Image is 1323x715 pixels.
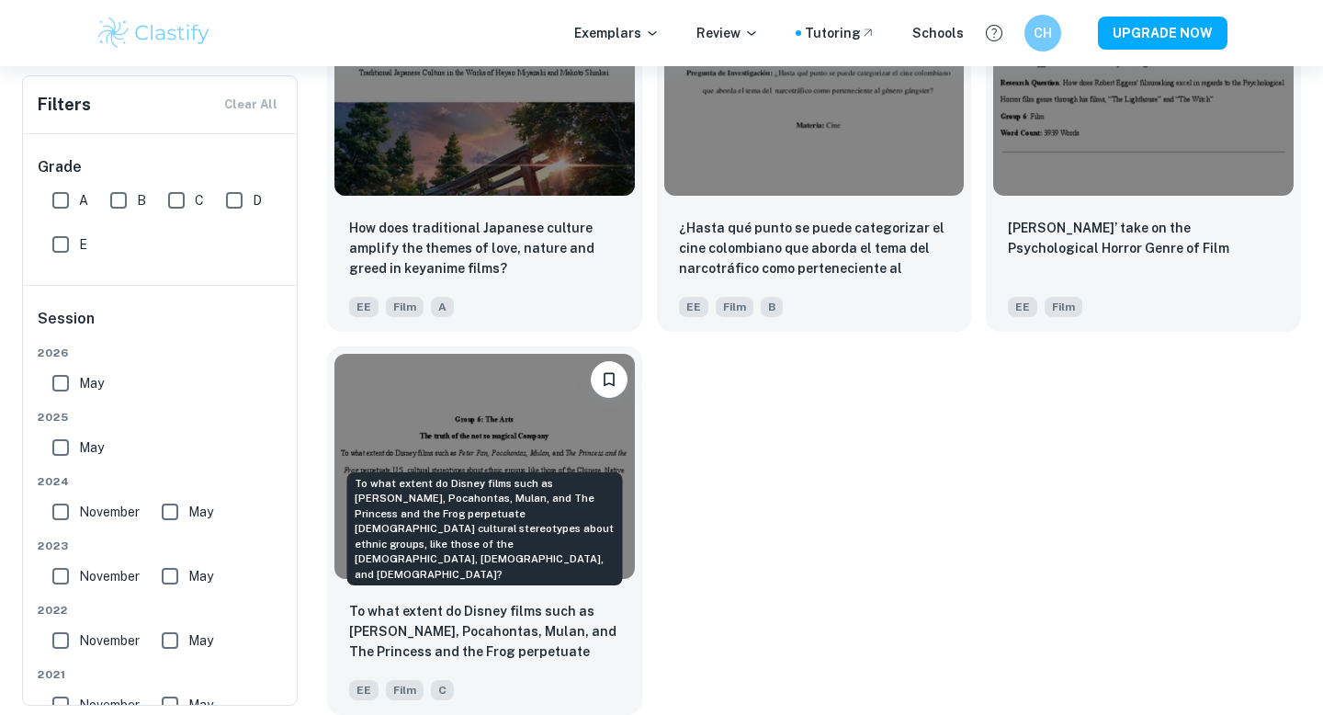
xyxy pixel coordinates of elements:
[38,156,284,178] h6: Grade
[38,92,91,118] h6: Filters
[96,15,212,51] img: Clastify logo
[38,409,284,426] span: 2025
[1008,297,1037,317] span: EE
[347,472,623,586] div: To what extent do Disney films such as [PERSON_NAME], Pocahontas, Mulan, and The Princess and the...
[38,538,284,554] span: 2023
[188,630,213,651] span: May
[79,566,140,586] span: November
[253,190,262,210] span: D
[1033,23,1054,43] h6: CH
[195,190,204,210] span: C
[679,218,950,280] p: ¿Hasta qué punto se puede categorizar el cine colombiano que aborda el tema del narcotráfico como...
[978,17,1010,49] button: Help and Feedback
[38,602,284,619] span: 2022
[38,308,284,345] h6: Session
[79,373,104,393] span: May
[696,23,759,43] p: Review
[679,297,708,317] span: EE
[188,695,213,715] span: May
[188,566,213,586] span: May
[761,297,783,317] span: B
[79,695,140,715] span: November
[805,23,876,43] a: Tutoring
[591,361,628,398] button: Bookmark
[912,23,964,43] a: Schools
[79,502,140,522] span: November
[386,297,424,317] span: Film
[574,23,660,43] p: Exemplars
[716,297,753,317] span: Film
[1045,297,1082,317] span: Film
[327,346,642,715] a: BookmarkTo what extent do Disney films such as Peter Pan, Pocahontas, Mulan, and The Princess and...
[431,297,454,317] span: A
[38,473,284,490] span: 2024
[386,680,424,700] span: Film
[349,601,620,664] p: To what extent do Disney films such as Peter Pan, Pocahontas, Mulan, and The Princess and the Fro...
[38,345,284,361] span: 2026
[1008,218,1279,258] p: Robert Eggers’ take on the Psychological Horror Genre of Film
[1098,17,1227,50] button: UPGRADE NOW
[349,680,379,700] span: EE
[349,297,379,317] span: EE
[79,190,88,210] span: A
[1024,15,1061,51] button: CH
[79,630,140,651] span: November
[334,354,635,579] img: Film EE example thumbnail: To what extent do Disney films such as P
[431,680,454,700] span: C
[349,218,620,278] p: How does traditional Japanese culture amplify the themes of love, nature and greed in keyanime fi...
[79,234,87,255] span: E
[38,666,284,683] span: 2021
[137,190,146,210] span: B
[79,437,104,458] span: May
[188,502,213,522] span: May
